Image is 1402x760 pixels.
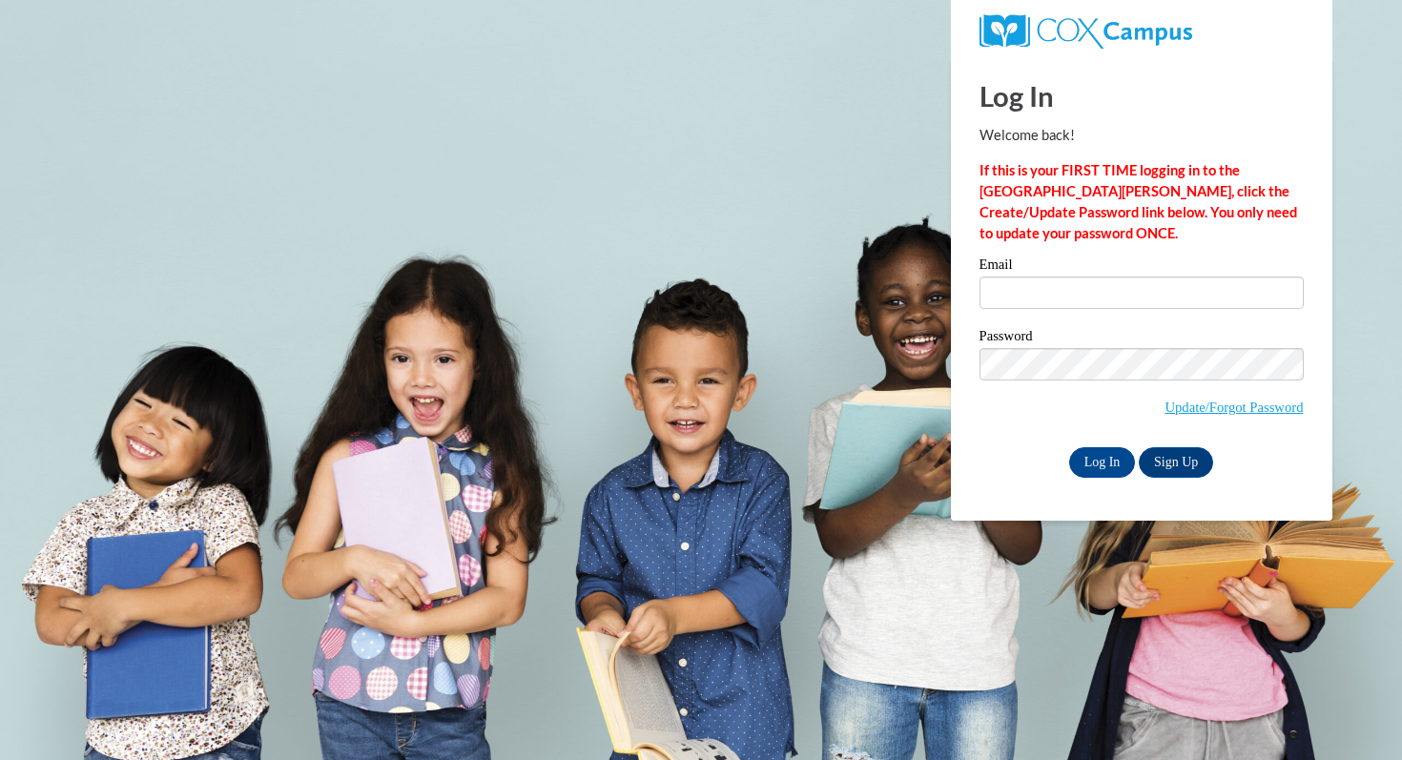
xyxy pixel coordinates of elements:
[1139,447,1213,478] a: Sign Up
[979,257,1304,277] label: Email
[979,14,1192,49] img: COX Campus
[979,329,1304,348] label: Password
[979,125,1304,146] p: Welcome back!
[979,76,1304,115] h1: Log In
[979,22,1192,38] a: COX Campus
[979,162,1297,241] strong: If this is your FIRST TIME logging in to the [GEOGRAPHIC_DATA][PERSON_NAME], click the Create/Upd...
[1069,447,1136,478] input: Log In
[1165,400,1303,415] a: Update/Forgot Password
